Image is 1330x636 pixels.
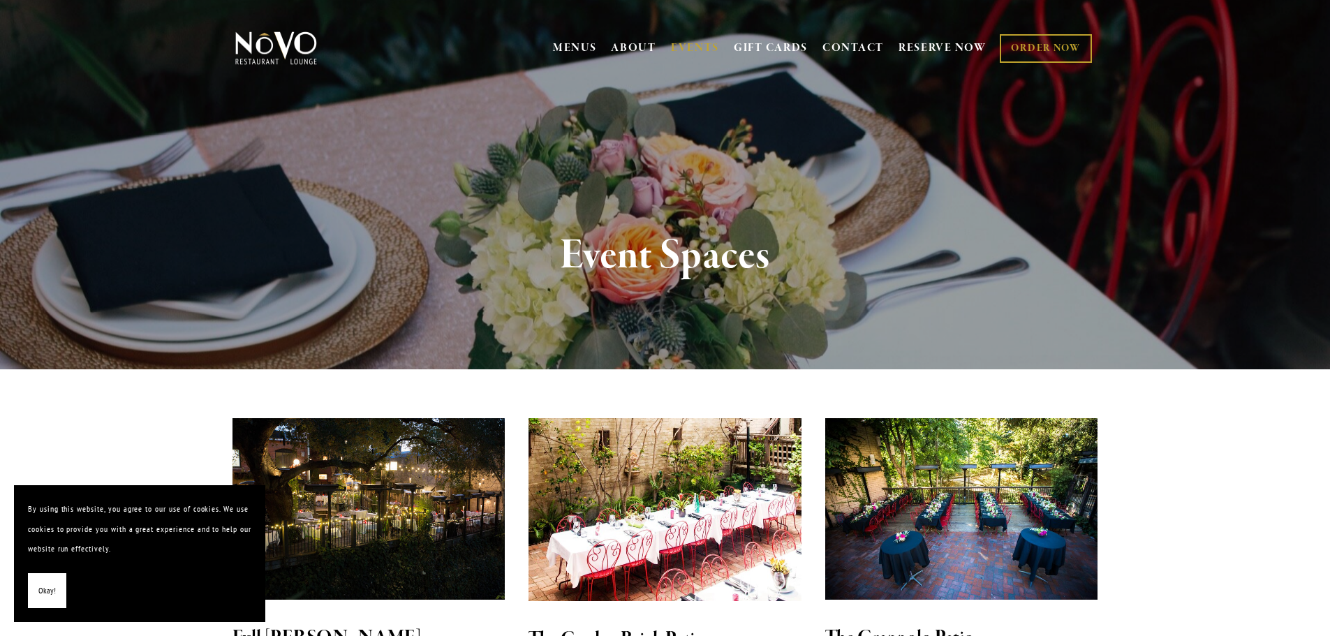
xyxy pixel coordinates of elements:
[734,35,808,61] a: GIFT CARDS
[560,229,770,282] strong: Event Spaces
[899,35,987,61] a: RESERVE NOW
[28,573,66,609] button: Okay!
[232,418,505,600] img: novo-restaurant-lounge-patio-33_v2.jpg
[553,41,597,55] a: MENUS
[14,485,265,622] section: Cookie banner
[822,35,884,61] a: CONTACT
[671,41,719,55] a: EVENTS
[232,31,320,66] img: Novo Restaurant &amp; Lounge
[1000,34,1091,63] a: ORDER NOW
[28,499,251,559] p: By using this website, you agree to our use of cookies. We use cookies to provide you with a grea...
[611,41,656,55] a: ABOUT
[825,418,1098,600] img: Our Grappolo Patio seats 50 to 70 guests.
[38,581,56,601] span: Okay!
[529,418,801,601] img: bricks.jpg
